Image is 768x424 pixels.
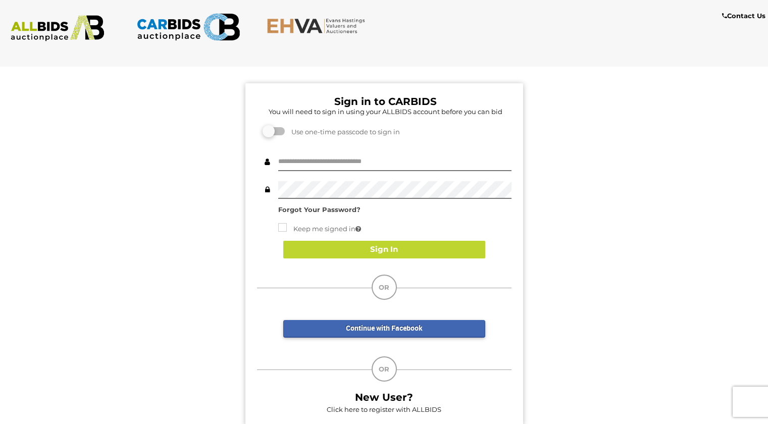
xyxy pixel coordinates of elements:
[267,18,371,34] img: EHVA.com.au
[722,10,768,22] a: Contact Us
[283,320,485,338] a: Continue with Facebook
[136,10,240,44] img: CARBIDS.com.au
[6,15,110,41] img: ALLBIDS.com.au
[278,205,361,214] a: Forgot Your Password?
[260,108,511,115] h5: You will need to sign in using your ALLBIDS account before you can bid
[278,223,361,235] label: Keep me signed in
[372,275,397,300] div: OR
[283,241,485,258] button: Sign In
[327,405,441,413] a: Click here to register with ALLBIDS
[372,356,397,382] div: OR
[334,95,437,108] b: Sign in to CARBIDS
[722,12,765,20] b: Contact Us
[286,128,400,136] span: Use one-time passcode to sign in
[355,391,413,403] b: New User?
